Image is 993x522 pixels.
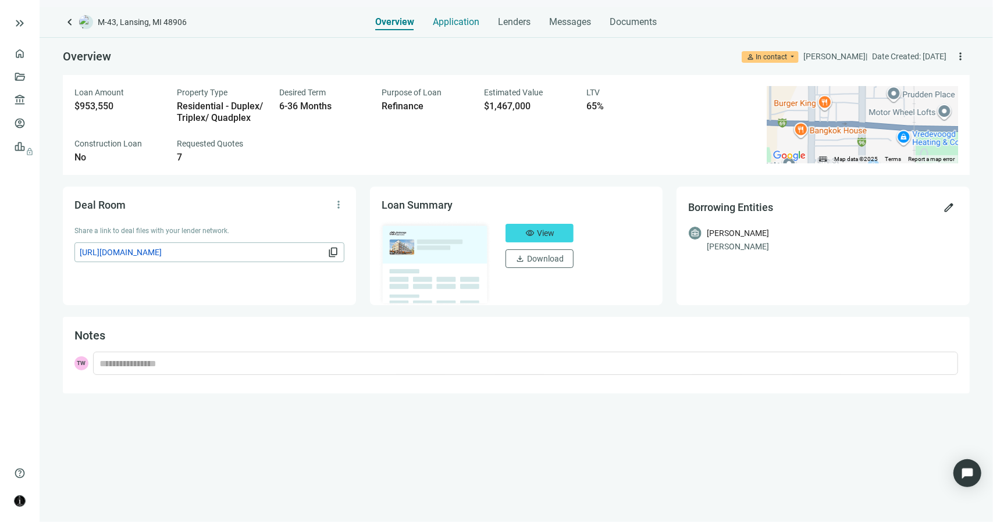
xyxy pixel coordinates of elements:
span: Lenders [499,16,531,28]
div: 65% [586,101,675,112]
a: Report a map error [908,156,955,162]
span: content_copy [328,246,339,258]
div: No [74,152,163,163]
span: more_vert [955,51,966,62]
span: visibility [525,228,535,238]
span: Requested Quotes [177,139,243,148]
button: edit [939,198,958,217]
span: Desired Term [279,88,326,97]
span: Application [433,16,480,28]
span: Documents [610,16,657,28]
a: keyboard_arrow_left [63,15,77,29]
img: avatar [15,496,25,506]
span: Download [527,254,564,263]
div: [PERSON_NAME] [707,240,958,253]
button: downloadDownload [506,249,574,268]
span: [URL][DOMAIN_NAME] [80,246,325,259]
span: Notes [74,328,105,342]
div: Date Created: [DATE] [872,50,946,63]
button: visibilityView [506,224,574,242]
div: Residential - Duplex/ Triplex/ Quadplex [177,101,265,124]
span: Construction Loan [74,139,142,148]
div: In contact [756,51,787,63]
div: Open Intercom Messenger [953,459,981,487]
div: [PERSON_NAME] | [803,50,867,63]
img: deal-logo [79,15,93,29]
div: Refinance [382,101,470,112]
span: Map data ©2025 [834,156,878,162]
span: TW [74,356,88,370]
span: M-43, Lansing, MI 48906 [98,16,187,28]
button: keyboard_double_arrow_right [13,16,27,30]
span: edit [943,202,955,213]
span: LTV [586,88,600,97]
button: more_vert [329,195,348,214]
span: Loan Summary [382,199,453,211]
span: Borrowing Entities [688,201,773,213]
div: $953,550 [74,101,163,112]
span: View [537,228,554,238]
button: Keyboard shortcuts [819,155,827,163]
div: [PERSON_NAME] [707,227,769,239]
span: download [515,254,525,263]
button: more_vert [951,47,970,66]
span: Overview [63,49,111,63]
span: help [14,467,26,479]
div: 6-36 Months [279,101,368,112]
span: Property Type [177,88,227,97]
span: person [746,53,754,61]
a: Open this area in Google Maps (opens a new window) [770,148,809,163]
span: more_vert [333,199,344,210]
img: Google [770,148,809,163]
span: Overview [376,16,415,28]
span: Messages [550,16,592,27]
span: Estimated Value [484,88,543,97]
img: dealOverviewImg [378,220,492,306]
span: Deal Room [74,199,126,211]
span: Share a link to deal files with your lender network. [74,227,229,235]
span: Purpose of Loan [382,88,442,97]
a: Terms (opens in new tab) [885,156,901,162]
div: 7 [177,152,265,163]
span: Loan Amount [74,88,124,97]
div: $1,467,000 [484,101,572,112]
